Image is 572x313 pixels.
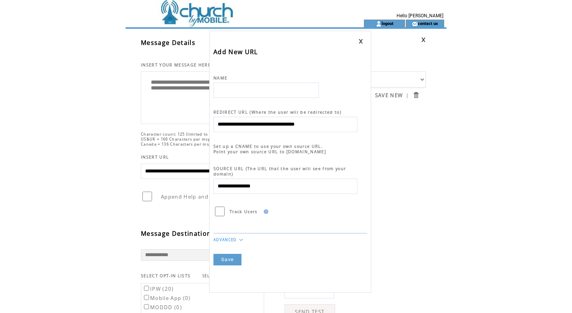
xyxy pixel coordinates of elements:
a: ADVANCED [213,237,237,242]
span: REDIRECT URL (Where the user will be redirected to) [213,109,341,115]
span: Add New URL [213,48,258,56]
span: Set up a CNAME to use your own source URL. [213,144,323,149]
a: Save [213,254,241,265]
span: Point your own source URL to [DOMAIN_NAME] [213,149,326,154]
span: Track Users [230,209,258,214]
span: SOURCE URL (The URL that the user will see from your domain) [213,166,346,177]
span: NAME [213,75,227,81]
img: help.gif [261,209,268,214]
